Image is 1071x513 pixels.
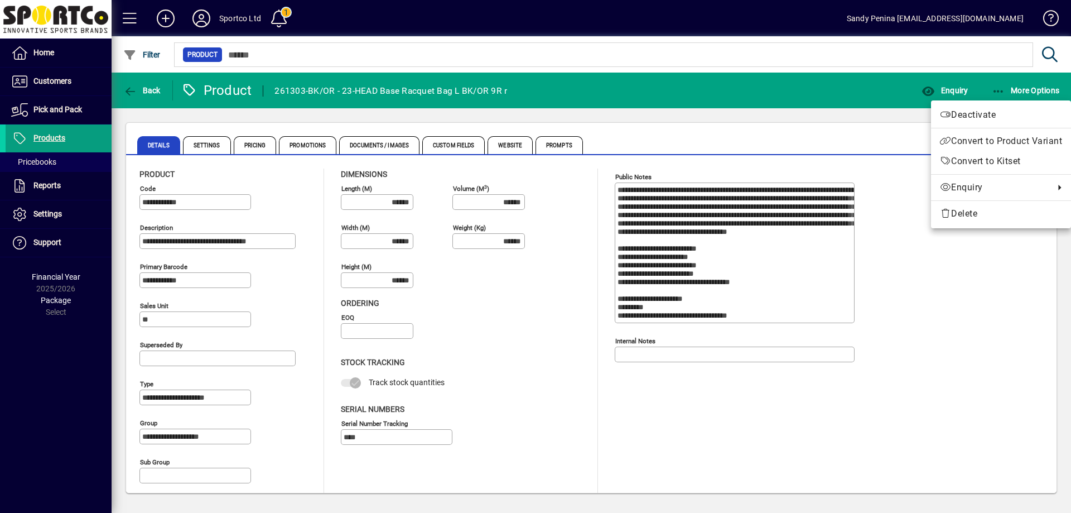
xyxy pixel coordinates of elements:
span: Deactivate [940,108,1062,122]
span: Convert to Product Variant [940,135,1062,148]
span: Delete [940,207,1062,220]
span: Convert to Kitset [940,155,1062,168]
button: Deactivate product [931,105,1071,125]
span: Enquiry [940,181,1049,194]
